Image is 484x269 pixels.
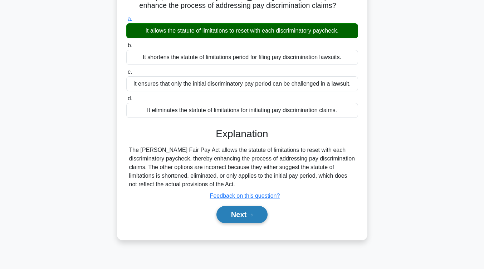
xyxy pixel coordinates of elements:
div: The [PERSON_NAME] Fair Pay Act allows the statute of limitations to reset with each discriminator... [129,146,355,189]
div: It eliminates the statute of limitations for initiating pay discrimination claims. [126,103,358,118]
h3: Explanation [131,128,354,140]
span: a. [128,16,132,22]
span: d. [128,95,132,101]
button: Next [216,206,268,223]
div: It ensures that only the initial discriminatory pay period can be challenged in a lawsuit. [126,76,358,91]
a: Feedback on this question? [210,193,280,199]
span: b. [128,42,132,48]
div: It shortens the statute of limitations period for filing pay discrimination lawsuits. [126,50,358,65]
div: It allows the statute of limitations to reset with each discriminatory paycheck. [126,23,358,38]
span: c. [128,69,132,75]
